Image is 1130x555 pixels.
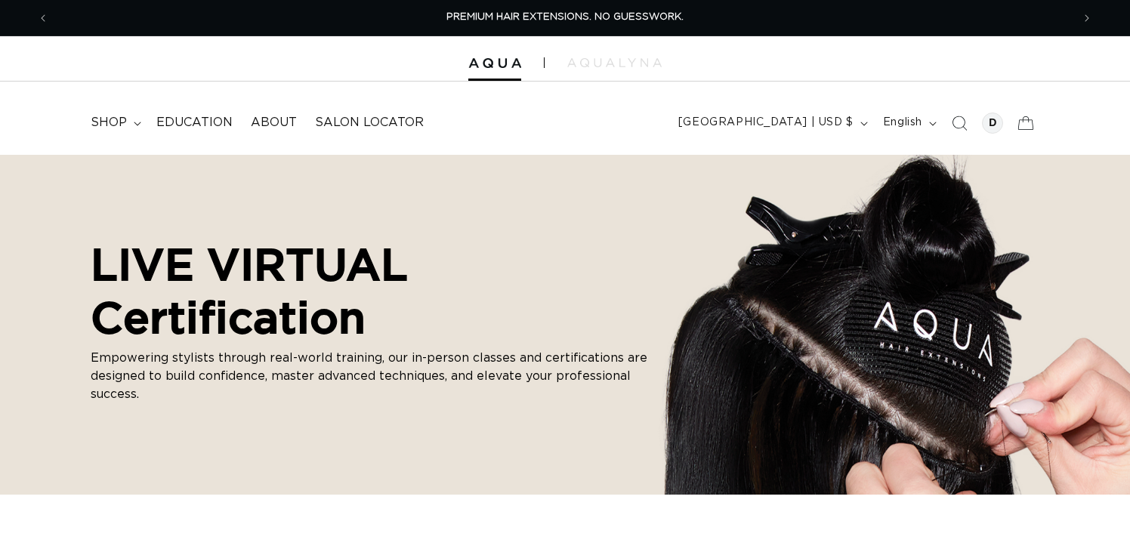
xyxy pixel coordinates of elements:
summary: Search [943,106,976,140]
span: About [251,115,297,131]
p: Empowering stylists through real-world training, our in-person classes and certifications are des... [91,350,665,404]
img: Aqua Hair Extensions [468,58,521,69]
button: English [874,109,943,137]
img: aqualyna.com [567,58,662,67]
button: Next announcement [1070,4,1104,32]
span: English [883,115,922,131]
span: Education [156,115,233,131]
button: Previous announcement [26,4,60,32]
a: Salon Locator [306,106,433,140]
h2: LIVE VIRTUAL Certification [91,238,665,343]
a: Education [147,106,242,140]
span: [GEOGRAPHIC_DATA] | USD $ [678,115,854,131]
span: PREMIUM HAIR EXTENSIONS. NO GUESSWORK. [446,12,684,22]
span: shop [91,115,127,131]
a: About [242,106,306,140]
summary: shop [82,106,147,140]
button: [GEOGRAPHIC_DATA] | USD $ [669,109,874,137]
span: Salon Locator [315,115,424,131]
